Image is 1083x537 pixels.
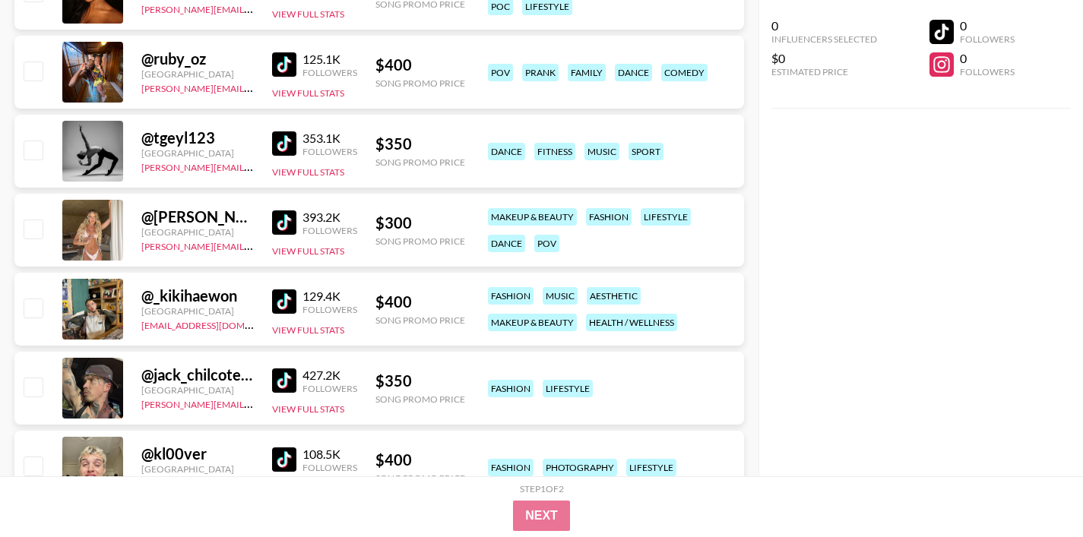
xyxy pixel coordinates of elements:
div: dance [488,143,525,160]
div: fashion [488,459,534,476]
div: sport [629,143,663,160]
div: Followers [302,146,357,157]
div: Followers [302,67,357,78]
a: [PERSON_NAME][EMAIL_ADDRESS][DOMAIN_NAME] [141,238,366,252]
div: [GEOGRAPHIC_DATA] [141,226,254,238]
div: $ 350 [375,134,465,153]
div: Song Promo Price [375,314,465,326]
div: Followers [302,225,357,236]
div: $ 350 [375,371,465,390]
div: comedy [661,64,708,81]
img: TikTok [272,131,296,156]
button: View Full Stats [272,403,344,415]
div: Song Promo Price [375,472,465,484]
div: family [568,64,606,81]
div: Influencers Selected [771,33,877,45]
div: health / wellness [586,314,677,331]
div: @ [PERSON_NAME].[PERSON_NAME] [141,207,254,226]
div: aesthetic [587,287,641,305]
div: music [543,287,578,305]
div: Followers [960,33,1015,45]
div: 129.4K [302,289,357,304]
a: [PERSON_NAME][EMAIL_ADDRESS][DOMAIN_NAME] [141,80,366,94]
div: [GEOGRAPHIC_DATA] [141,68,254,80]
div: Song Promo Price [375,393,465,405]
img: TikTok [272,289,296,314]
div: pov [534,235,559,252]
div: [GEOGRAPHIC_DATA] [141,147,254,159]
div: Followers [302,304,357,315]
div: 353.1K [302,131,357,146]
div: @ _kikihaewon [141,286,254,305]
div: lifestyle [641,208,691,226]
div: pov [488,64,513,81]
div: makeup & beauty [488,314,577,331]
button: View Full Stats [272,324,344,336]
div: fitness [534,143,575,160]
button: View Full Stats [272,166,344,178]
div: 393.2K [302,210,357,225]
div: @ ruby_oz [141,49,254,68]
div: @ kl00ver [141,444,254,463]
button: Next [513,501,570,531]
button: View Full Stats [272,245,344,257]
div: Song Promo Price [375,156,465,168]
a: [PERSON_NAME][EMAIL_ADDRESS][DOMAIN_NAME] [141,1,366,15]
img: TikTok [272,447,296,472]
img: TikTok [272,210,296,235]
a: [PERSON_NAME][EMAIL_ADDRESS][DOMAIN_NAME] [141,159,366,173]
div: makeup & beauty [488,208,577,226]
div: 0 [960,51,1015,66]
div: @ jack_chilcote26 [141,365,254,384]
div: fashion [586,208,632,226]
div: Step 1 of 2 [520,483,564,494]
a: [EMAIL_ADDRESS][DOMAIN_NAME] [141,317,294,331]
div: dance [488,235,525,252]
div: $ 400 [375,55,465,74]
div: $ 400 [375,292,465,311]
img: TikTok [272,52,296,77]
div: [GEOGRAPHIC_DATA] [141,463,254,475]
div: @ tgeyl123 [141,128,254,147]
div: 125.1K [302,52,357,67]
div: 108.5K [302,447,357,462]
div: Song Promo Price [375,77,465,89]
div: photography [543,459,617,476]
div: fashion [488,380,534,397]
div: 0 [771,18,877,33]
div: lifestyle [543,380,593,397]
div: Followers [302,462,357,473]
button: View Full Stats [272,87,344,99]
a: [PERSON_NAME][EMAIL_ADDRESS][PERSON_NAME][DOMAIN_NAME] [141,396,439,410]
div: music [584,143,619,160]
button: View Full Stats [272,8,344,20]
div: Followers [960,66,1015,77]
div: $ 300 [375,213,465,232]
div: [GEOGRAPHIC_DATA] [141,305,254,317]
div: prank [522,64,559,81]
div: Song Promo Price [375,235,465,247]
div: $ 400 [375,450,465,469]
div: Estimated Price [771,66,877,77]
div: [GEOGRAPHIC_DATA] [141,384,254,396]
div: dance [615,64,652,81]
img: TikTok [272,368,296,393]
div: 427.2K [302,368,357,383]
div: $0 [771,51,877,66]
div: 0 [960,18,1015,33]
div: lifestyle [626,459,676,476]
div: fashion [488,287,534,305]
div: Followers [302,383,357,394]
